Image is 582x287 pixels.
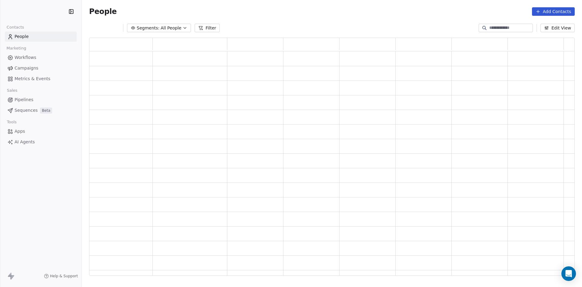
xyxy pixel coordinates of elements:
[5,74,77,84] a: Metrics & Events
[5,126,77,136] a: Apps
[5,95,77,105] a: Pipelines
[89,7,117,16] span: People
[15,128,25,135] span: Apps
[540,24,575,32] button: Edit View
[4,23,27,32] span: Contacts
[40,108,52,114] span: Beta
[5,32,77,42] a: People
[50,274,78,278] span: Help & Support
[532,7,575,16] button: Add Contacts
[44,274,78,278] a: Help & Support
[15,54,36,61] span: Workflows
[4,118,19,127] span: Tools
[161,25,181,31] span: All People
[5,63,77,73] a: Campaigns
[5,137,77,147] a: AI Agents
[15,33,29,40] span: People
[5,53,77,63] a: Workflows
[5,105,77,115] a: SequencesBeta
[15,65,38,71] span: Campaigns
[15,107,38,114] span: Sequences
[195,24,220,32] button: Filter
[4,86,20,95] span: Sales
[15,76,50,82] span: Metrics & Events
[561,266,576,281] div: Open Intercom Messenger
[137,25,159,31] span: Segments:
[15,139,35,145] span: AI Agents
[4,44,29,53] span: Marketing
[15,97,33,103] span: Pipelines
